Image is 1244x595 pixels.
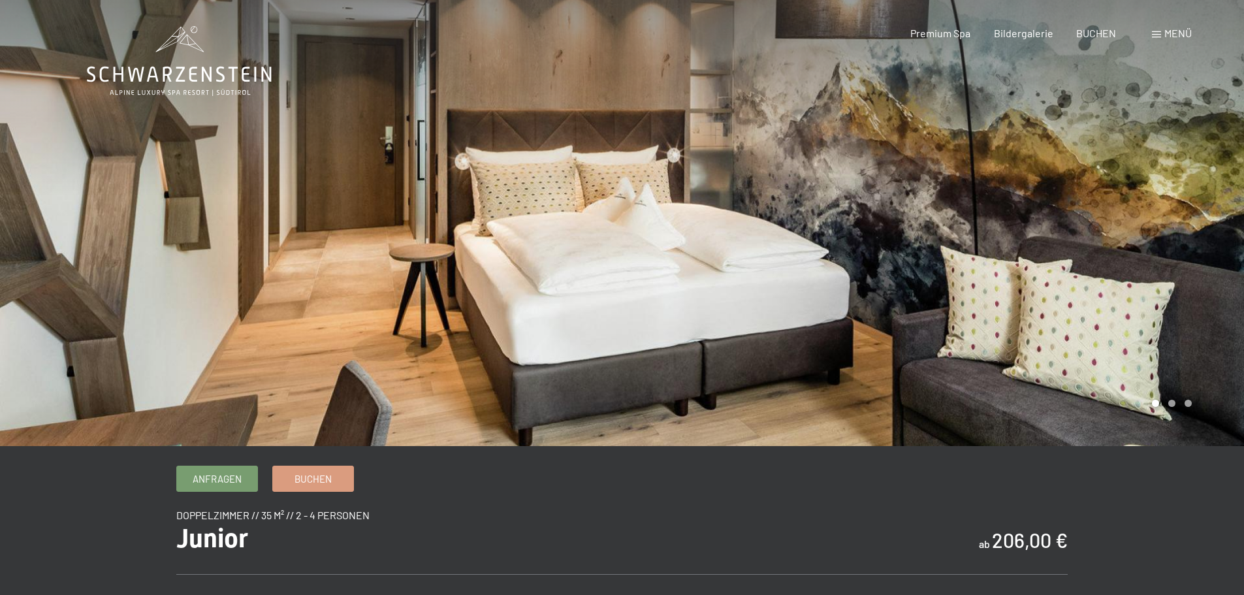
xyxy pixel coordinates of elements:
a: Anfragen [177,466,257,491]
span: Buchen [295,472,332,486]
a: BUCHEN [1076,27,1116,39]
a: Buchen [273,466,353,491]
a: Bildergalerie [994,27,1053,39]
span: Junior [176,523,248,554]
span: ab [979,538,990,550]
span: Anfragen [193,472,242,486]
a: Premium Spa [910,27,970,39]
b: 206,00 € [992,528,1068,552]
span: Menü [1164,27,1192,39]
span: Doppelzimmer // 35 m² // 2 - 4 Personen [176,509,370,521]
